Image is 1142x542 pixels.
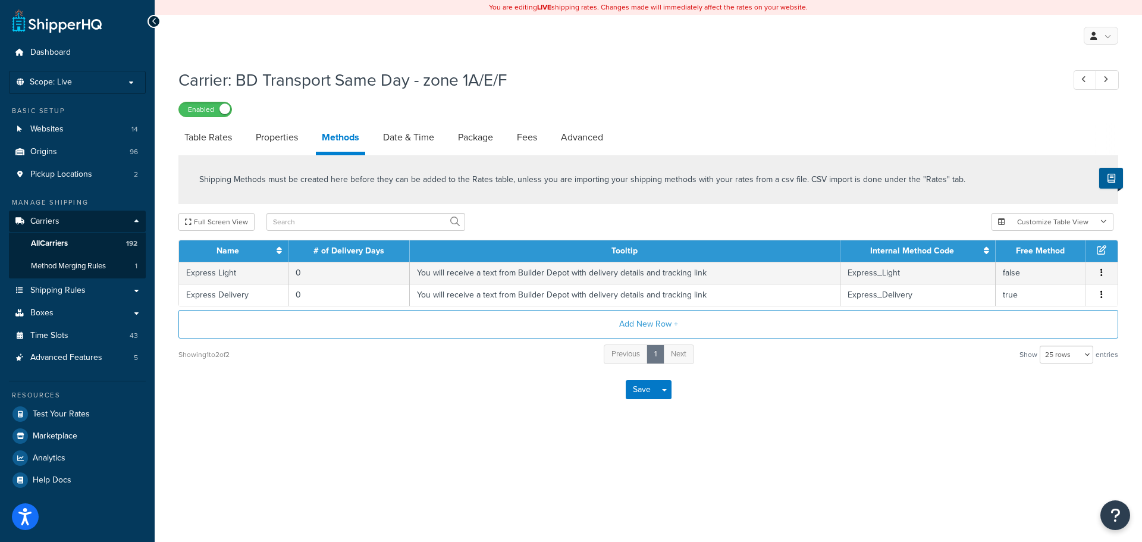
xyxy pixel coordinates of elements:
span: Dashboard [30,48,71,58]
a: Carriers [9,211,146,233]
li: Method Merging Rules [9,255,146,277]
span: Test Your Rates [33,409,90,419]
span: 43 [130,331,138,341]
button: Add New Row + [178,310,1118,339]
li: Pickup Locations [9,164,146,186]
a: Marketplace [9,425,146,447]
a: Pickup Locations2 [9,164,146,186]
button: Show Help Docs [1099,168,1123,189]
span: 1 [135,261,137,271]
input: Search [266,213,465,231]
span: Pickup Locations [30,170,92,180]
div: Manage Shipping [9,198,146,208]
a: AllCarriers192 [9,233,146,255]
td: Express Delivery [179,284,288,306]
a: Websites14 [9,118,146,140]
a: Help Docs [9,469,146,491]
a: Properties [250,123,304,152]
span: Next [671,348,686,359]
a: Previous Record [1074,70,1097,90]
a: Analytics [9,447,146,469]
span: Origins [30,147,57,157]
span: Analytics [33,453,65,463]
a: 1 [647,344,664,364]
span: Show [1019,346,1037,363]
td: true [996,284,1085,306]
div: Resources [9,390,146,400]
span: All Carriers [31,239,68,249]
a: Previous [604,344,648,364]
span: 96 [130,147,138,157]
span: Advanced Features [30,353,102,363]
a: Next Record [1096,70,1119,90]
td: Express_Delivery [840,284,995,306]
h1: Carrier: BD Transport Same Day - zone 1A/E/F [178,68,1052,92]
a: Method Merging Rules1 [9,255,146,277]
th: Tooltip [410,240,841,262]
span: Carriers [30,217,59,227]
button: Save [626,380,658,399]
p: Shipping Methods must be created here before they can be added to the Rates table, unless you are... [199,173,965,186]
span: 2 [134,170,138,180]
span: 14 [131,124,138,134]
a: Methods [316,123,365,155]
span: Method Merging Rules [31,261,106,271]
span: Shipping Rules [30,286,86,296]
a: Dashboard [9,42,146,64]
td: Express_Light [840,262,995,284]
a: Date & Time [377,123,440,152]
span: Websites [30,124,64,134]
th: # of Delivery Days [288,240,410,262]
td: You will receive a text from Builder Depot with delivery details and tracking link [410,284,841,306]
span: entries [1096,346,1118,363]
li: Time Slots [9,325,146,347]
span: Previous [611,348,640,359]
a: Name [217,245,239,257]
th: Free Method [996,240,1085,262]
a: Fees [511,123,543,152]
span: Boxes [30,308,54,318]
a: Package [452,123,499,152]
td: 0 [288,262,410,284]
span: Marketplace [33,431,77,441]
a: Time Slots43 [9,325,146,347]
td: You will receive a text from Builder Depot with delivery details and tracking link [410,262,841,284]
label: Enabled [179,102,231,117]
li: Advanced Features [9,347,146,369]
button: Open Resource Center [1100,500,1130,530]
td: false [996,262,1085,284]
button: Full Screen View [178,213,255,231]
a: Test Your Rates [9,403,146,425]
td: Express Light [179,262,288,284]
a: Advanced Features5 [9,347,146,369]
span: Time Slots [30,331,68,341]
a: Advanced [555,123,609,152]
a: Table Rates [178,123,238,152]
a: Boxes [9,302,146,324]
button: Customize Table View [992,213,1113,231]
a: Internal Method Code [870,245,954,257]
li: Websites [9,118,146,140]
b: LIVE [537,2,551,12]
a: Shipping Rules [9,280,146,302]
div: Basic Setup [9,106,146,116]
span: 5 [134,353,138,363]
span: 192 [126,239,137,249]
td: 0 [288,284,410,306]
div: Showing 1 to 2 of 2 [178,346,230,363]
a: Origins96 [9,141,146,163]
li: Carriers [9,211,146,278]
span: Help Docs [33,475,71,485]
a: Next [663,344,694,364]
span: Scope: Live [30,77,72,87]
li: Origins [9,141,146,163]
